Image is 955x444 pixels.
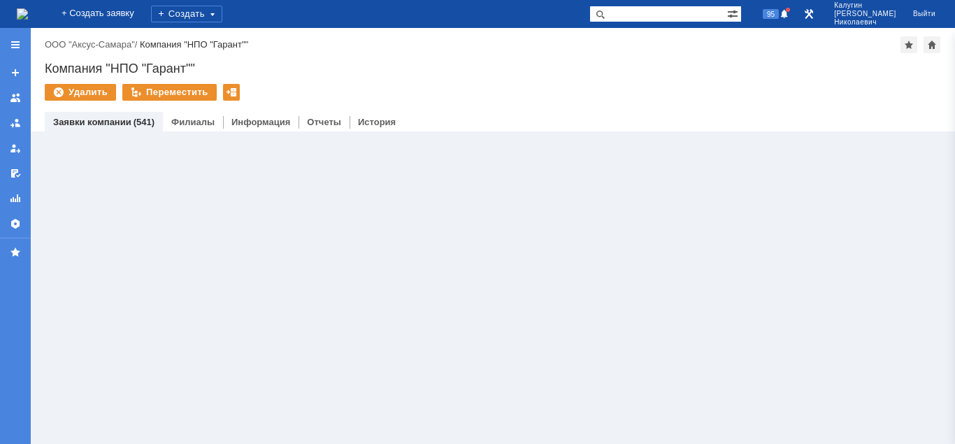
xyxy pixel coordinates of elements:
[834,1,896,10] span: Калугин
[924,36,940,53] div: Сделать домашней страницей
[834,10,896,18] span: [PERSON_NAME]
[307,117,341,127] a: Отчеты
[17,8,28,20] img: logo
[134,117,155,127] div: (541)
[45,39,140,50] div: /
[4,213,27,235] a: Настройки
[151,6,222,22] div: Создать
[140,39,248,50] div: Компания "НПО "Гарант""
[763,9,779,19] span: 95
[231,117,290,127] a: Информация
[358,117,396,127] a: История
[834,18,896,27] span: Николаевич
[900,36,917,53] div: Добавить в избранное
[800,6,817,22] a: Перейти в интерфейс администратора
[4,87,27,109] a: Заявки на командах
[4,162,27,185] a: Мои согласования
[45,62,941,76] div: Компания "НПО "Гарант""
[171,117,215,127] a: Филиалы
[4,137,27,159] a: Мои заявки
[4,62,27,84] a: Создать заявку
[17,8,28,20] a: Перейти на домашнюю страницу
[4,112,27,134] a: Заявки в моей ответственности
[53,117,131,127] a: Заявки компании
[45,39,135,50] a: ООО "Аксус-Самара"
[223,84,240,101] div: Поместить в архив
[727,6,741,20] span: Расширенный поиск
[4,187,27,210] a: Отчеты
